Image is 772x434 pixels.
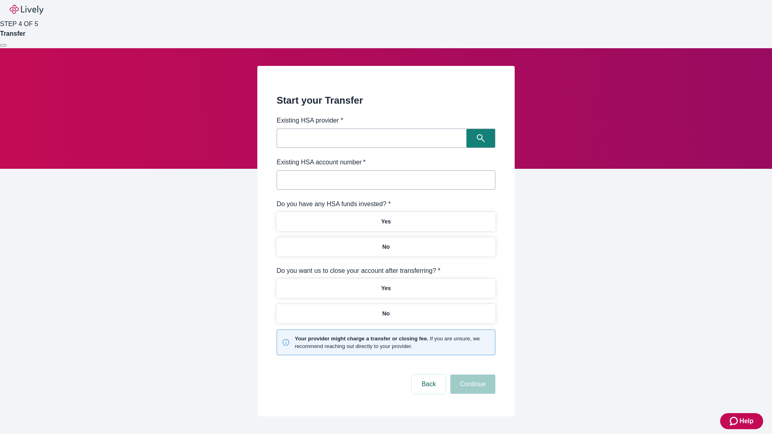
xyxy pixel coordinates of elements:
svg: Zendesk support icon [730,416,739,426]
label: Do you want us to close your account after transferring? * [277,266,440,276]
img: Lively [10,5,43,14]
button: Yes [277,212,495,231]
label: Existing HSA account number [277,158,365,167]
button: No [277,304,495,323]
p: No [382,309,390,318]
button: Back [412,375,446,394]
small: If you are unsure, we recommend reaching out directly to your provider. [295,335,490,350]
span: Help [739,416,754,426]
strong: Your provider might charge a transfer or closing fee. [295,336,428,342]
svg: Search icon [477,134,485,142]
p: No [382,243,390,251]
button: Search icon [466,129,495,148]
label: Existing HSA provider * [277,116,343,125]
label: Do you have any HSA funds invested? * [277,199,391,209]
button: Zendesk support iconHelp [720,413,763,429]
button: No [277,237,495,256]
input: Search input [279,133,466,144]
p: Yes [381,217,391,226]
button: Yes [277,279,495,298]
h2: Start your Transfer [277,93,495,108]
p: Yes [381,284,391,293]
